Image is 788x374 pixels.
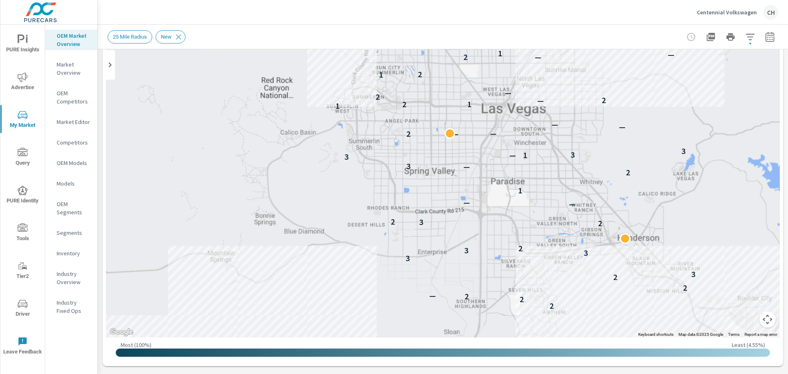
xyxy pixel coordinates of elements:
[391,217,395,227] p: 2
[402,99,406,109] p: 2
[518,243,522,253] p: 2
[505,88,511,98] p: —
[722,29,739,45] button: Print Report
[406,129,410,139] p: 2
[57,229,91,237] p: Segments
[744,332,777,337] a: Report a map error
[523,150,527,160] p: 1
[638,332,673,337] button: Keyboard shortcuts
[57,270,91,286] p: Industry Overview
[57,200,91,216] p: OEM Segments
[376,92,380,102] p: 2
[463,197,470,207] p: —
[668,50,674,60] p: —
[3,186,42,206] span: PURE Identity
[45,296,97,317] div: Industry Fixed Ops
[45,87,97,108] div: OEM Competitors
[108,327,135,337] a: Open this area in Google Maps (opens a new window)
[336,101,340,111] p: 1
[3,299,42,319] span: Driver
[45,268,97,288] div: Industry Overview
[57,118,91,126] p: Market Editor
[465,291,469,301] p: 2
[57,249,91,257] p: Inventory
[703,29,719,45] button: "Export Report to PDF"
[678,332,723,337] span: Map data ©2025 Google
[406,161,410,171] p: 3
[57,159,91,167] p: OEM Models
[57,179,91,188] p: Models
[490,128,497,138] p: —
[0,25,45,365] div: nav menu
[762,29,778,45] button: Select Date Range
[584,248,588,258] p: 3
[467,99,472,109] p: 1
[121,341,151,349] p: Most ( 100% )
[697,9,757,16] p: Centennial Volkswagen
[537,96,544,106] p: —
[45,227,97,239] div: Segments
[683,283,687,293] p: 2
[405,253,410,263] p: 3
[45,30,97,50] div: OEM Market Overview
[45,157,97,169] div: OEM Models
[3,261,42,281] span: Tier2
[418,69,422,79] p: 2
[379,70,383,80] p: 1
[535,52,541,62] p: —
[463,162,470,172] p: —
[3,223,42,243] span: Tools
[3,72,42,92] span: Advertise
[108,34,152,40] span: 25 Mile Radius
[498,48,502,58] p: 1
[763,5,778,20] div: CH
[3,337,42,357] span: Leave Feedback
[45,116,97,128] div: Market Editor
[452,129,458,139] p: —
[681,146,685,156] p: 3
[45,136,97,149] div: Competitors
[464,246,468,255] p: 3
[45,177,97,190] div: Models
[45,247,97,259] div: Inventory
[598,218,602,228] p: 2
[156,30,186,44] div: New
[520,294,524,304] p: 2
[57,298,91,315] p: Industry Fixed Ops
[463,52,467,62] p: 2
[57,60,91,77] p: Market Overview
[570,150,575,160] p: 3
[626,167,630,177] p: 2
[728,332,740,337] a: Terms (opens in new tab)
[759,311,776,328] button: Map camera controls
[156,34,176,40] span: New
[419,217,423,227] p: 3
[619,122,625,132] p: —
[3,110,42,130] span: My Market
[429,291,436,301] p: —
[45,198,97,218] div: OEM Segments
[57,32,91,48] p: OEM Market Overview
[45,58,97,79] div: Market Overview
[691,269,695,279] p: 3
[732,341,765,349] p: Least ( 4.55% )
[344,152,348,162] p: 3
[613,272,617,282] p: 2
[3,34,42,55] span: PURE Insights
[602,95,606,105] p: 2
[552,119,558,129] p: —
[57,89,91,106] p: OEM Competitors
[569,199,575,209] p: —
[509,150,516,160] p: —
[57,138,91,147] p: Competitors
[3,148,42,168] span: Query
[518,186,522,195] p: 1
[550,301,554,311] p: 2
[742,29,758,45] button: Apply Filters
[108,327,135,337] img: Google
